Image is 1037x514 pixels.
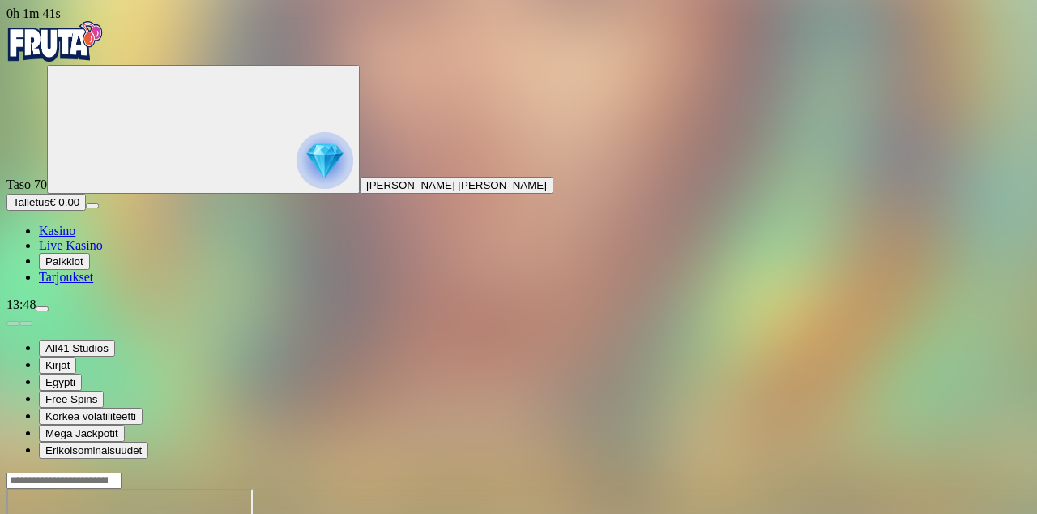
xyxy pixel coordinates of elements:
[6,21,1031,285] nav: Primary
[39,442,148,459] button: Erikoisominaisuudet
[6,178,47,191] span: Taso 70
[39,253,90,270] button: Palkkiot
[6,321,19,326] button: prev slide
[45,393,97,405] span: Free Spins
[13,196,49,208] span: Talletus
[6,194,86,211] button: Talletusplus icon€ 0.00
[19,321,32,326] button: next slide
[47,65,360,194] button: reward progress
[6,21,104,62] img: Fruta
[39,224,75,238] a: Kasino
[39,391,104,408] button: Free Spins
[45,255,83,268] span: Palkkiot
[86,203,99,208] button: menu
[6,50,104,64] a: Fruta
[366,179,547,191] span: [PERSON_NAME] [PERSON_NAME]
[45,376,75,388] span: Egypti
[297,132,353,189] img: reward progress
[39,340,115,357] button: All41 Studios
[6,473,122,489] input: Search
[45,342,109,354] span: All41 Studios
[39,425,125,442] button: Mega Jackpotit
[360,177,553,194] button: [PERSON_NAME] [PERSON_NAME]
[39,238,103,252] a: Live Kasino
[45,359,70,371] span: Kirjat
[36,306,49,311] button: menu
[45,427,118,439] span: Mega Jackpotit
[6,298,36,311] span: 13:48
[39,374,82,391] button: Egypti
[45,410,136,422] span: Korkea volatiliteetti
[6,224,1031,285] nav: Main menu
[45,444,142,456] span: Erikoisominaisuudet
[49,196,79,208] span: € 0.00
[6,6,61,20] span: user session time
[39,357,76,374] button: Kirjat
[39,408,143,425] button: Korkea volatiliteetti
[39,270,93,284] a: Tarjoukset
